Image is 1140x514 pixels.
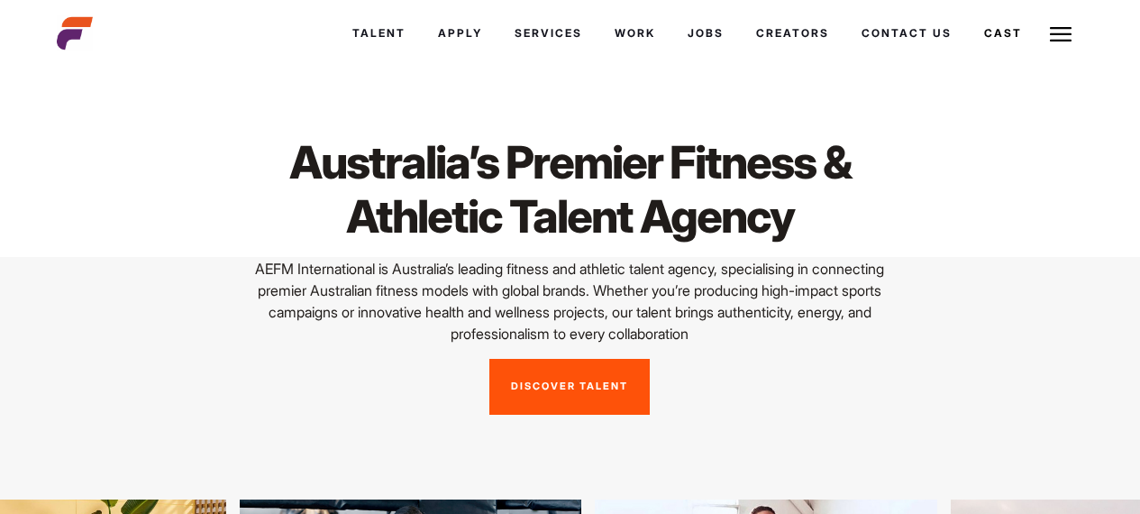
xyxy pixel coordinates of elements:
p: AEFM International is Australia’s leading fitness and athletic talent agency, specialising in con... [232,258,909,344]
img: cropped-aefm-brand-fav-22-square.png [57,15,93,51]
a: Apply [422,9,498,58]
h1: Australia’s Premier Fitness & Athletic Talent Agency [232,135,909,243]
a: Cast [968,9,1038,58]
a: Work [598,9,671,58]
a: Discover Talent [489,359,650,415]
img: Burger icon [1050,23,1072,45]
a: Creators [740,9,845,58]
a: Services [498,9,598,58]
a: Talent [336,9,422,58]
a: Jobs [671,9,740,58]
a: Contact Us [845,9,968,58]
